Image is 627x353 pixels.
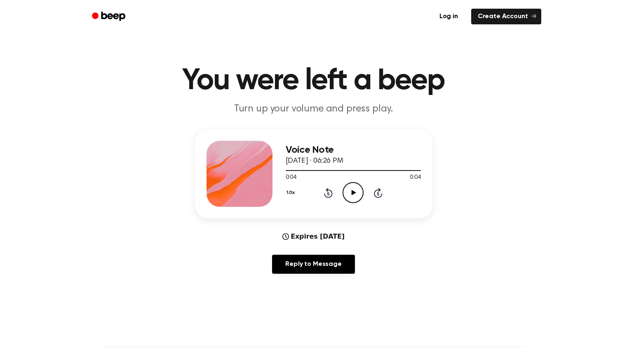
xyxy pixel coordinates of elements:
a: Beep [86,9,133,25]
div: Expires [DATE] [282,232,345,242]
h1: You were left a beep [103,66,525,96]
span: 0:04 [410,173,420,182]
a: Reply to Message [272,255,355,274]
h3: Voice Note [286,145,421,156]
p: Turn up your volume and press play. [155,102,472,116]
span: [DATE] · 06:26 PM [286,157,343,165]
button: 1.0x [286,186,298,200]
a: Log in [431,7,466,26]
a: Create Account [471,9,541,24]
span: 0:04 [286,173,296,182]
